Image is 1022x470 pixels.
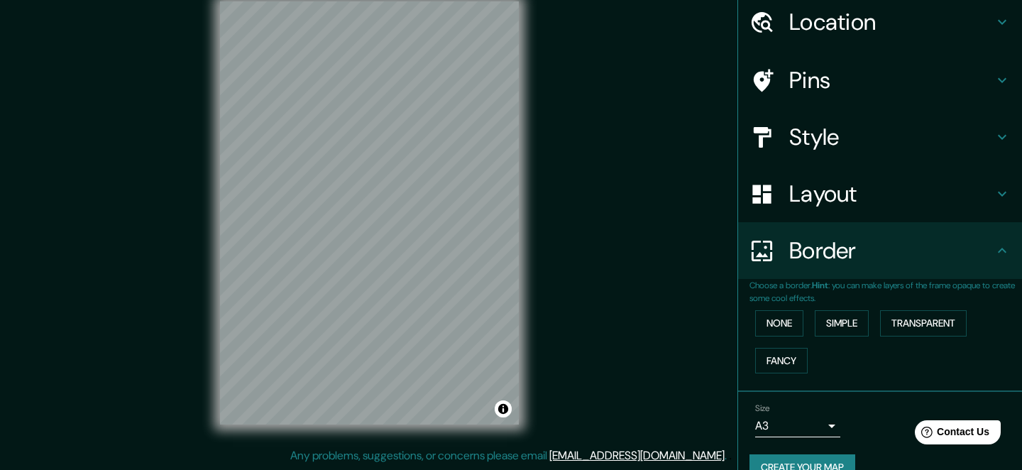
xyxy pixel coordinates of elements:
[789,123,994,151] h4: Style
[729,447,732,464] div: .
[880,310,967,337] button: Transparent
[749,279,1022,305] p: Choose a border. : you can make layers of the frame opaque to create some cool effects.
[549,448,725,463] a: [EMAIL_ADDRESS][DOMAIN_NAME]
[755,415,840,437] div: A3
[755,348,808,374] button: Fancy
[755,403,770,415] label: Size
[290,447,727,464] p: Any problems, suggestions, or concerns please email .
[738,222,1022,279] div: Border
[812,280,828,291] b: Hint
[789,8,994,36] h4: Location
[789,180,994,208] h4: Layout
[755,310,803,337] button: None
[896,415,1006,454] iframe: Help widget launcher
[738,109,1022,165] div: Style
[738,52,1022,109] div: Pins
[738,165,1022,222] div: Layout
[815,310,869,337] button: Simple
[727,447,729,464] div: .
[495,400,512,417] button: Toggle attribution
[789,66,994,94] h4: Pins
[220,1,519,425] canvas: Map
[789,236,994,265] h4: Border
